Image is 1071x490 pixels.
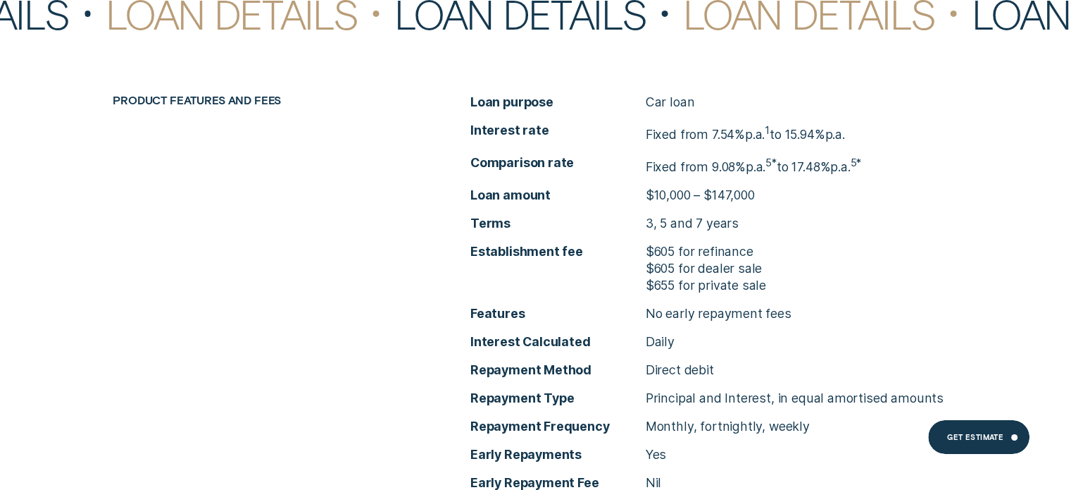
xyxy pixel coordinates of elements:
span: Repayment Frequency [470,418,646,435]
p: $10,000 – $147,000 [646,187,755,204]
p: Fixed from 9.08% to 17.48% [646,154,861,176]
a: Get Estimate [928,420,1029,454]
span: Per Annum [830,159,850,174]
p: Monthly, fortnightly, weekly [646,418,810,435]
span: Per Annum [745,127,765,142]
p: Yes [646,446,666,463]
p: Daily [646,333,675,350]
span: Interest rate [470,122,646,139]
span: Repayment Method [470,362,646,379]
span: Loan amount [470,187,646,204]
span: Early Repayments [470,446,646,463]
span: Interest Calculated [470,333,646,350]
p: Principal and Interest, in equal amortised amounts [646,390,944,407]
p: Direct debit [646,362,714,379]
p: Car loan [646,94,695,111]
span: p.a. [746,159,765,174]
p: $655 for private sale [646,277,766,294]
p: Fixed from 7.54% to 15.94% [646,122,845,143]
p: $605 for refinance $605 for dealer sale [646,243,766,277]
div: Product features and fees [106,94,392,107]
span: Comparison rate [470,154,646,171]
span: Per Annum [746,159,765,174]
p: 3, 5 and 7 years [646,215,739,232]
p: No early repayment fees [646,305,791,322]
sup: 1 [765,124,770,137]
span: Repayment Type [470,390,646,407]
span: p.a. [745,127,765,142]
span: p.a. [825,127,844,142]
span: Establishment fee [470,243,646,260]
span: p.a. [830,159,850,174]
span: Terms [470,215,646,232]
span: Features [470,305,646,322]
span: Per Annum [825,127,844,142]
span: Loan purpose [470,94,646,111]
